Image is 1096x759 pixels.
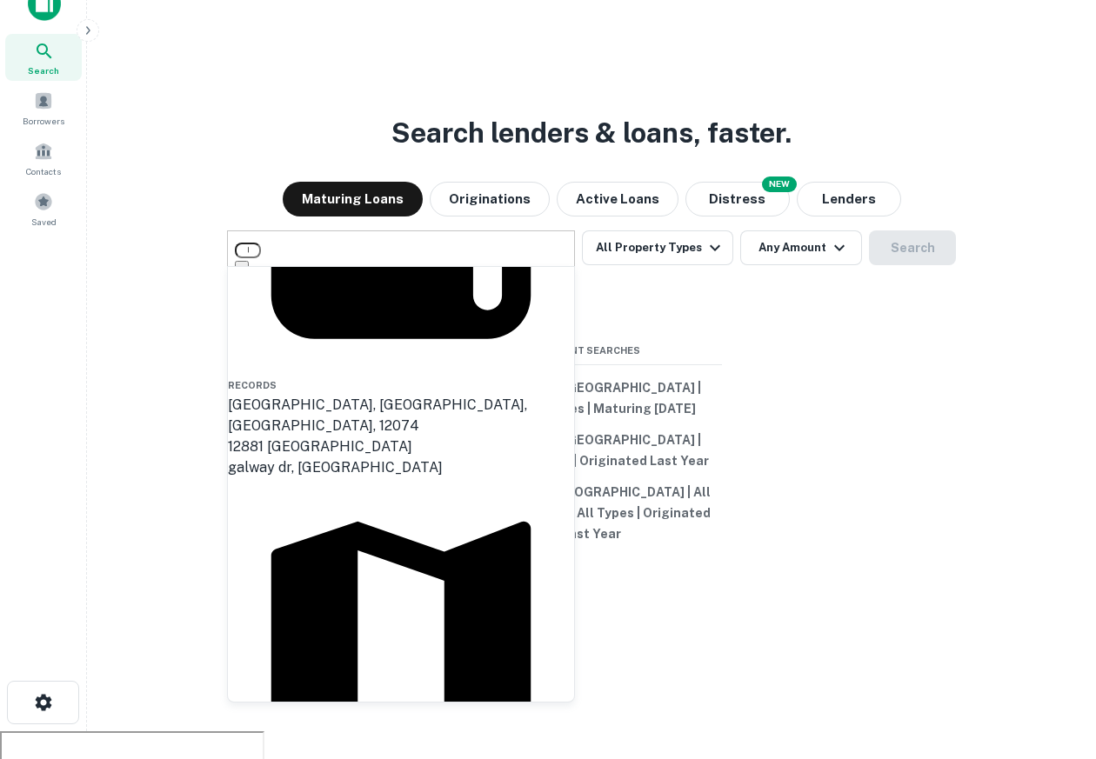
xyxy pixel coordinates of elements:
[228,457,574,478] div: galway dr, [GEOGRAPHIC_DATA]
[685,182,790,216] button: Search distressed loans with lien and other non-mortgage details.
[235,261,249,279] button: Clear
[31,215,57,229] span: Saved
[283,182,423,216] button: Maturing Loans
[461,372,722,424] button: [US_STATE], [GEOGRAPHIC_DATA] | Land | All Types | Maturing [DATE]
[228,380,277,390] span: Records
[5,135,82,182] a: Contacts
[5,185,82,232] a: Saved
[5,34,82,81] a: Search
[461,476,722,549] button: [US_STATE], [GEOGRAPHIC_DATA] | All Property Types | All Types | Originated Last Year
[28,63,59,77] span: Search
[1009,620,1096,703] iframe: Chat Widget
[582,230,733,265] button: All Property Types
[391,112,792,154] h3: Search lenders & loans, faster.
[26,164,61,178] span: Contacts
[740,230,862,265] button: Any Amount
[5,84,82,131] a: Borrowers
[430,182,550,216] button: Originations
[23,114,64,128] span: Borrowers
[797,182,901,216] button: Lenders
[228,436,574,457] div: 12881 [GEOGRAPHIC_DATA]
[762,176,797,192] div: NEW
[557,182,678,216] button: Active Loans
[461,424,722,476] button: [US_STATE], [GEOGRAPHIC_DATA] | Land | All Types | Originated Last Year
[461,343,722,358] span: Recent Searches
[228,395,574,436] div: [GEOGRAPHIC_DATA], [GEOGRAPHIC_DATA], [GEOGRAPHIC_DATA], 12074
